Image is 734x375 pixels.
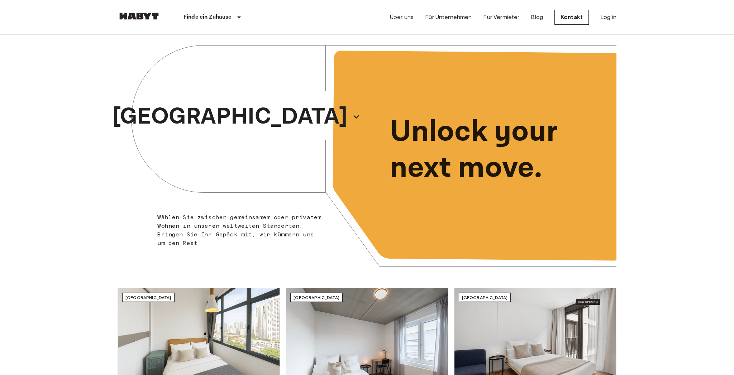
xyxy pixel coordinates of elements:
[125,295,171,300] span: [GEOGRAPHIC_DATA]
[531,13,543,21] a: Blog
[183,13,232,21] p: Finde ein Zuhause
[118,13,161,20] img: Habyt
[390,114,605,186] p: Unlock your next move.
[294,295,339,300] span: [GEOGRAPHIC_DATA]
[425,13,472,21] a: Für Unternehmen
[390,13,414,21] a: Über uns
[110,97,363,136] button: [GEOGRAPHIC_DATA]
[113,100,348,134] p: [GEOGRAPHIC_DATA]
[483,13,519,21] a: Für Vermieter
[462,295,508,300] span: [GEOGRAPHIC_DATA]
[600,13,616,21] a: Log in
[554,10,589,25] a: Kontakt
[157,213,322,247] p: Wählen Sie zwischen gemeinsamem oder privatem Wohnen in unseren weltweiten Standorten. Bringen Si...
